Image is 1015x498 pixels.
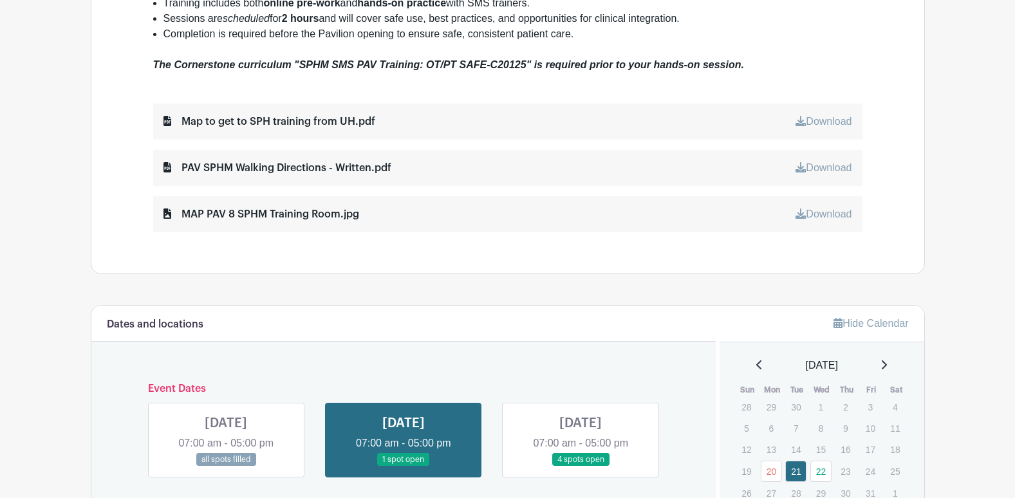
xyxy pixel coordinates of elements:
[760,383,785,396] th: Mon
[163,114,375,129] div: Map to get to SPH training from UH.pdf
[761,418,782,438] p: 6
[761,397,782,417] p: 29
[163,11,862,26] li: Sessions are for and will cover safe use, best practices, and opportunities for clinical integrat...
[785,397,806,417] p: 30
[860,418,881,438] p: 10
[884,397,906,417] p: 4
[810,418,832,438] p: 8
[884,418,906,438] p: 11
[810,397,832,417] p: 1
[223,13,270,24] em: scheduled
[860,461,881,481] p: 24
[884,383,909,396] th: Sat
[761,461,782,482] a: 20
[835,418,856,438] p: 9
[859,383,884,396] th: Fri
[138,383,670,395] h6: Event Dates
[736,397,757,417] p: 28
[735,383,760,396] th: Sun
[835,461,856,481] p: 23
[796,208,852,219] a: Download
[835,397,856,417] p: 2
[785,461,806,482] a: 21
[736,461,757,481] p: 19
[107,318,203,331] h6: Dates and locations
[736,439,757,459] p: 12
[810,439,832,459] p: 15
[796,162,852,173] a: Download
[806,358,838,373] span: [DATE]
[860,397,881,417] p: 3
[834,383,859,396] th: Thu
[835,439,856,459] p: 16
[860,439,881,459] p: 17
[833,318,908,329] a: Hide Calendar
[761,439,782,459] p: 13
[884,461,906,481] p: 25
[163,26,862,42] li: Completion is required before the Pavilion opening to ensure safe, consistent patient care.
[796,116,852,127] a: Download
[810,461,832,482] a: 22
[163,160,391,176] div: PAV SPHM Walking Directions - Written.pdf
[785,439,806,459] p: 14
[785,383,810,396] th: Tue
[282,13,319,24] strong: 2 hours
[736,418,757,438] p: 5
[884,439,906,459] p: 18
[785,418,806,438] p: 7
[810,383,835,396] th: Wed
[163,207,359,222] div: MAP PAV 8 SPHM Training Room.jpg
[153,59,744,70] em: The Cornerstone curriculum "SPHM SMS PAV Training: OT/PT SAFE-C20125" is required prior to your h...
